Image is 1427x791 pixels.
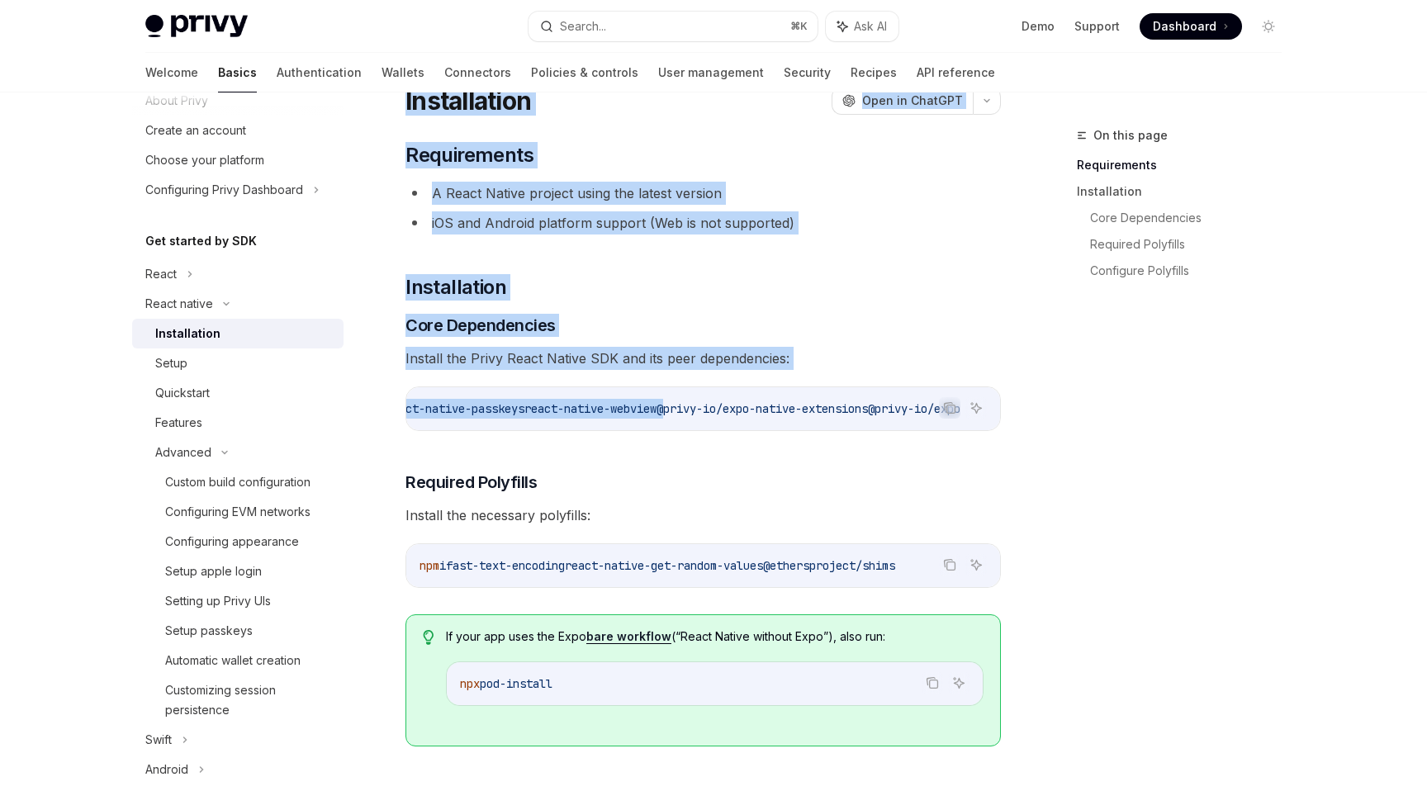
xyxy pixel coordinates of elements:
span: react-native-passkeys [386,401,524,416]
span: Install the Privy React Native SDK and its peer dependencies: [405,347,1001,370]
button: Ask AI [948,672,970,694]
a: Requirements [1077,152,1295,178]
a: Setup apple login [132,557,344,586]
button: Search...⌘K [529,12,818,41]
div: Quickstart [155,383,210,403]
div: Swift [145,730,172,750]
span: npm [420,558,439,573]
div: Create an account [145,121,246,140]
div: Configuring EVM networks [165,502,311,522]
div: Automatic wallet creation [165,651,301,670]
a: Customizing session persistence [132,675,344,725]
a: Setting up Privy UIs [132,586,344,616]
button: Ask AI [965,554,987,575]
a: bare workflow [586,629,671,644]
div: React [145,264,177,284]
span: Installation [405,274,506,301]
svg: Tip [423,630,434,645]
a: Security [784,53,831,92]
span: Core Dependencies [405,314,556,337]
span: @privy-io/expo-native-extensions [657,401,868,416]
span: npx [460,676,480,691]
a: Connectors [444,53,511,92]
a: Configuring EVM networks [132,497,344,527]
div: Choose your platform [145,150,264,170]
div: Advanced [155,443,211,462]
div: Configuring Privy Dashboard [145,180,303,200]
span: pod-install [480,676,552,691]
h5: Get started by SDK [145,231,257,251]
button: Ask AI [826,12,898,41]
span: i [439,558,446,573]
span: Requirements [405,142,533,168]
button: Open in ChatGPT [832,87,973,115]
a: Configure Polyfills [1090,258,1295,284]
span: Dashboard [1153,18,1216,35]
a: Setup passkeys [132,616,344,646]
button: Toggle dark mode [1255,13,1282,40]
button: Copy the contents from the code block [939,397,960,419]
span: Ask AI [854,18,887,35]
li: A React Native project using the latest version [405,182,1001,205]
div: Customizing session persistence [165,680,334,720]
a: Quickstart [132,378,344,408]
div: Setup passkeys [165,621,253,641]
button: Copy the contents from the code block [922,672,943,694]
a: Dashboard [1140,13,1242,40]
div: Setup [155,353,187,373]
img: light logo [145,15,248,38]
span: On this page [1093,126,1168,145]
a: Authentication [277,53,362,92]
a: Recipes [851,53,897,92]
a: Configuring appearance [132,527,344,557]
a: Custom build configuration [132,467,344,497]
a: Demo [1022,18,1055,35]
div: Features [155,413,202,433]
div: Custom build configuration [165,472,311,492]
span: Install the necessary polyfills: [405,504,1001,527]
span: react-native-get-random-values [565,558,763,573]
span: @privy-io/expo [868,401,960,416]
a: Create an account [132,116,344,145]
span: @ethersproject/shims [763,558,895,573]
h1: Installation [405,86,531,116]
a: User management [658,53,764,92]
div: Installation [155,324,220,343]
span: fast-text-encoding [446,558,565,573]
span: Open in ChatGPT [862,92,963,109]
a: Wallets [382,53,424,92]
a: Setup [132,348,344,378]
a: Installation [1077,178,1295,205]
a: Required Polyfills [1090,231,1295,258]
div: React native [145,294,213,314]
span: Required Polyfills [405,471,537,494]
a: Support [1074,18,1120,35]
a: Automatic wallet creation [132,646,344,675]
div: Setup apple login [165,561,262,581]
a: Installation [132,319,344,348]
button: Copy the contents from the code block [939,554,960,575]
div: Configuring appearance [165,532,299,552]
a: API reference [917,53,995,92]
span: If your app uses the Expo (“React Native without Expo”), also run: [446,628,984,645]
span: react-native-webview [524,401,657,416]
a: Welcome [145,53,198,92]
div: Android [145,760,188,779]
a: Policies & controls [531,53,638,92]
a: Basics [218,53,257,92]
div: Setting up Privy UIs [165,591,271,611]
a: Core Dependencies [1090,205,1295,231]
span: ⌘ K [790,20,808,33]
li: iOS and Android platform support (Web is not supported) [405,211,1001,234]
button: Ask AI [965,397,987,419]
div: Search... [560,17,606,36]
a: Choose your platform [132,145,344,175]
a: Features [132,408,344,438]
